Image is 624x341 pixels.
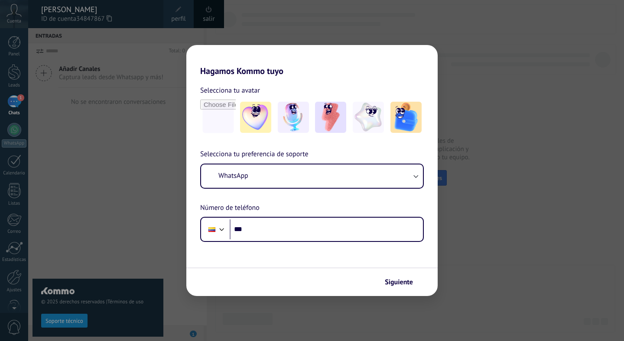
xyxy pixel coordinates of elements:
img: -2.jpeg [278,102,309,133]
button: WhatsApp [201,164,423,188]
span: Número de teléfono [200,203,260,214]
button: Siguiente [381,275,425,290]
div: Colombia: + 57 [204,220,220,238]
img: -5.jpeg [390,102,422,133]
span: Selecciona tu preferencia de soporte [200,149,309,160]
img: -3.jpeg [315,102,346,133]
h2: Hagamos Kommo tuyo [186,45,438,76]
span: WhatsApp [218,171,248,180]
img: -4.jpeg [353,102,384,133]
span: Siguiente [385,279,413,285]
img: -1.jpeg [240,102,271,133]
span: Selecciona tu avatar [200,85,260,96]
